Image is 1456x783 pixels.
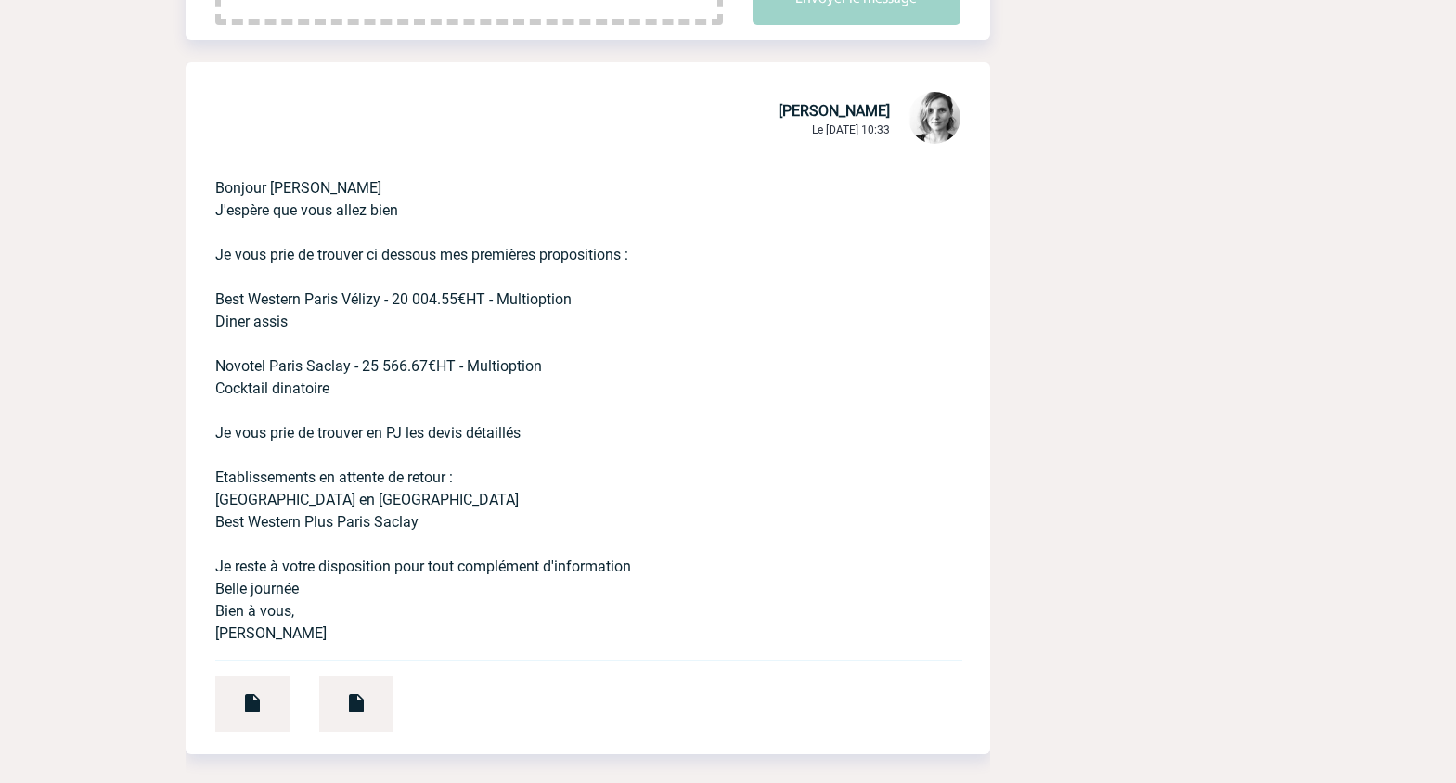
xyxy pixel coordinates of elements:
[779,102,890,120] span: [PERSON_NAME]
[290,687,393,704] a: Devis - Novotel Paris Saclay.pdf
[215,148,908,645] p: Bonjour [PERSON_NAME] J'espère que vous allez bien Je vous prie de trouver ci dessous mes premièr...
[908,92,960,144] img: 103019-1.png
[812,123,890,136] span: Le [DATE] 10:33
[186,687,290,704] a: Devis - Best Western Paris Vélizy.pdf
